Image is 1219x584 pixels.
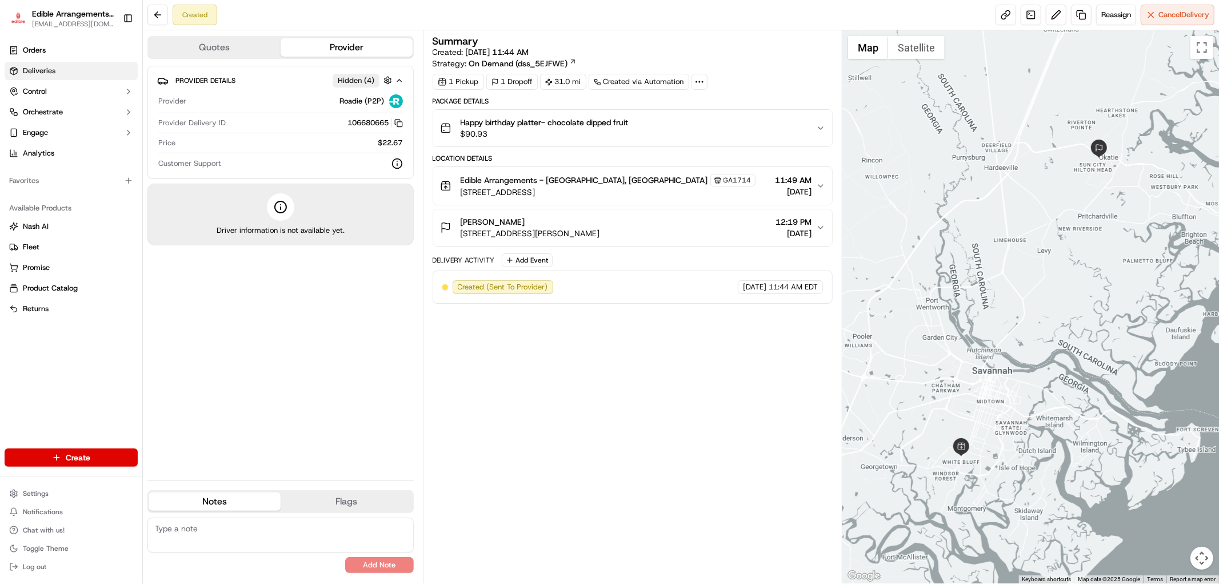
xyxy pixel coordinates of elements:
[23,544,69,553] span: Toggle Theme
[461,228,600,239] span: [STREET_ADDRESS][PERSON_NAME]
[5,259,138,277] button: Promise
[461,216,525,228] span: [PERSON_NAME]
[23,304,49,314] span: Returns
[775,186,812,197] span: [DATE]
[23,489,49,498] span: Settings
[1078,576,1140,582] span: Map data ©2025 Google
[461,186,756,198] span: [STREET_ADDRESS]
[5,62,138,80] a: Deliveries
[9,283,133,293] a: Product Catalog
[23,221,49,232] span: Nash AI
[217,225,345,236] span: Driver information is not available yet.
[149,38,281,57] button: Quotes
[23,242,39,252] span: Fleet
[589,74,689,90] a: Created via Automation
[461,174,708,186] span: Edible Arrangements - [GEOGRAPHIC_DATA], [GEOGRAPHIC_DATA]
[5,522,138,538] button: Chat with us!
[9,304,133,314] a: Returns
[433,167,832,205] button: Edible Arrangements - [GEOGRAPHIC_DATA], [GEOGRAPHIC_DATA]GA1714[STREET_ADDRESS]11:49 AM[DATE]
[158,138,175,148] span: Price
[724,176,752,185] span: GA1714
[502,253,553,267] button: Add Event
[157,71,404,90] button: Provider DetailsHidden (4)
[433,154,833,163] div: Location Details
[175,76,235,85] span: Provider Details
[769,282,818,292] span: 11:44 AM EDT
[433,97,833,106] div: Package Details
[11,46,208,64] p: Welcome 👋
[5,41,138,59] a: Orders
[97,167,106,176] div: 💻
[466,47,529,57] span: [DATE] 11:44 AM
[433,46,529,58] span: Created:
[32,19,114,29] button: [EMAIL_ADDRESS][DOMAIN_NAME]
[348,118,403,128] button: 106680665
[1170,576,1216,582] a: Report a map error
[114,194,138,202] span: Pylon
[1158,10,1209,20] span: Cancel Delivery
[23,107,63,117] span: Orchestrate
[1096,5,1136,25] button: Reassign
[281,38,413,57] button: Provider
[1190,547,1213,570] button: Map camera controls
[23,283,78,293] span: Product Catalog
[23,263,50,273] span: Promise
[433,256,495,265] div: Delivery Activity
[5,144,138,162] a: Analytics
[845,569,883,583] img: Google
[776,216,812,228] span: 12:19 PM
[5,5,118,32] button: Edible Arrangements - Savannah, GAEdible Arrangements - [GEOGRAPHIC_DATA], [GEOGRAPHIC_DATA][EMAI...
[5,486,138,502] button: Settings
[5,448,138,467] button: Create
[7,161,92,182] a: 📗Knowledge Base
[158,96,186,106] span: Provider
[378,138,403,148] span: $22.67
[149,492,281,511] button: Notes
[848,36,888,59] button: Show street map
[5,300,138,318] button: Returns
[433,209,832,246] button: [PERSON_NAME][STREET_ADDRESS][PERSON_NAME]12:19 PM[DATE]
[433,36,479,46] h3: Summary
[5,199,138,217] div: Available Products
[458,282,548,292] span: Created (Sent To Provider)
[81,193,138,202] a: Powered byPylon
[39,121,145,130] div: We're available if you need us!
[1141,5,1214,25] button: CancelDelivery
[9,10,27,27] img: Edible Arrangements - Savannah, GA
[11,109,32,130] img: 1736555255976-a54dd68f-1ca7-489b-9aae-adbdc363a1c4
[9,263,133,273] a: Promise
[5,217,138,236] button: Nash AI
[486,74,538,90] div: 1 Dropoff
[1190,36,1213,59] button: Toggle fullscreen view
[11,11,34,34] img: Nash
[5,238,138,256] button: Fleet
[9,242,133,252] a: Fleet
[5,82,138,101] button: Control
[469,58,577,69] a: On Demand (dss_5EJFWE)
[5,279,138,297] button: Product Catalog
[461,128,629,140] span: $90.93
[5,504,138,520] button: Notifications
[32,8,114,19] button: Edible Arrangements - [GEOGRAPHIC_DATA], [GEOGRAPHIC_DATA]
[23,526,65,535] span: Chat with us!
[23,148,54,158] span: Analytics
[5,541,138,557] button: Toggle Theme
[158,118,226,128] span: Provider Delivery ID
[9,221,133,232] a: Nash AI
[39,109,187,121] div: Start new chat
[158,158,221,169] span: Customer Support
[389,94,403,108] img: roadie-logo-v2.jpg
[1147,576,1163,582] a: Terms (opens in new tab)
[23,45,46,55] span: Orders
[433,74,484,90] div: 1 Pickup
[5,103,138,121] button: Orchestrate
[23,507,63,517] span: Notifications
[1101,10,1131,20] span: Reassign
[776,228,812,239] span: [DATE]
[30,74,206,86] input: Got a question? Start typing here...
[469,58,568,69] span: On Demand (dss_5EJFWE)
[66,452,90,463] span: Create
[11,167,21,176] div: 📗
